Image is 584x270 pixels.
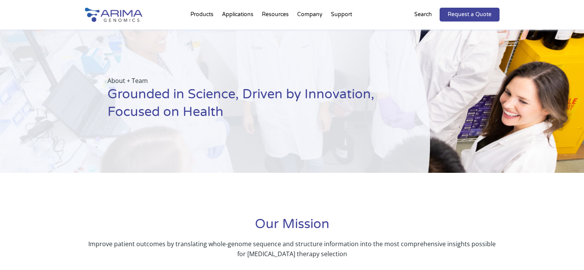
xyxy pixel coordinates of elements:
[85,215,500,239] h1: Our Mission
[414,10,432,20] p: Search
[85,239,500,259] p: Improve patient outcomes by translating whole-genome sequence and structure information into the ...
[108,76,392,86] p: About + Team
[85,8,142,22] img: Arima-Genomics-logo
[440,8,500,22] a: Request a Quote
[108,86,392,127] h1: Grounded in Science, Driven by Innovation, Focused on Health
